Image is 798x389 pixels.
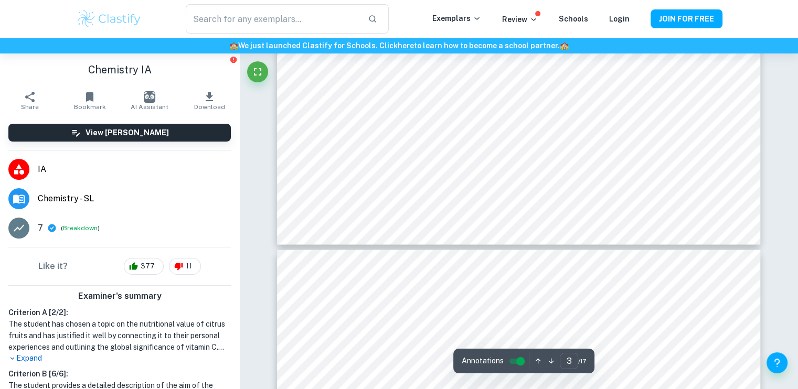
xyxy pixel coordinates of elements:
p: Expand [8,353,231,364]
span: AI Assistant [131,103,168,111]
h6: We just launched Clastify for Schools. Click to learn how to become a school partner. [2,40,796,51]
span: / 17 [578,356,586,366]
button: Report issue [229,56,237,63]
a: here [398,41,414,50]
button: JOIN FOR FREE [651,9,722,28]
span: Download [194,103,225,111]
span: 11 [180,261,198,272]
input: Search for any exemplars... [186,4,359,34]
button: View [PERSON_NAME] [8,124,231,142]
button: Breakdown [63,223,98,233]
span: Chemistry - SL [38,192,231,205]
h6: Criterion B [ 6 / 6 ]: [8,368,231,380]
div: 11 [169,258,201,275]
h6: Like it? [38,260,68,273]
button: Download [179,86,239,115]
span: Bookmark [74,103,106,111]
img: Clastify logo [76,8,143,29]
span: ( ) [61,223,100,233]
a: Schools [559,15,588,23]
span: 🏫 [560,41,569,50]
button: Bookmark [60,86,120,115]
p: 7 [38,222,43,234]
h6: Examiner's summary [4,290,235,302]
span: IA [38,163,231,176]
img: AI Assistant [144,91,155,103]
span: Share [21,103,39,111]
button: Help and Feedback [767,352,788,373]
a: Login [609,15,630,23]
span: 🏫 [229,41,238,50]
p: Exemplars [432,13,481,24]
p: Review [502,14,538,25]
button: Fullscreen [247,61,268,82]
div: 377 [124,258,164,275]
h6: Criterion A [ 2 / 2 ]: [8,307,231,318]
span: Annotations [462,355,504,366]
h1: Chemistry IA [8,62,231,78]
span: 377 [135,261,161,272]
h6: View [PERSON_NAME] [86,127,169,138]
button: AI Assistant [120,86,179,115]
h1: The student has chosen a topic on the nutritional value of citrus fruits and has justified it wel... [8,318,231,353]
